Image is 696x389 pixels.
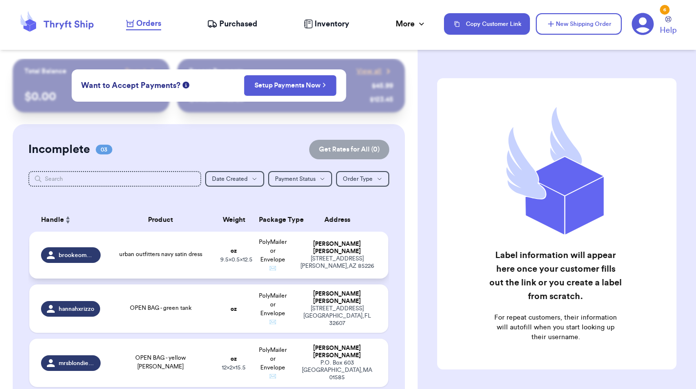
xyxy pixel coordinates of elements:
[259,293,287,325] span: PolyMailer or Envelope ✉️
[370,95,393,105] div: $ 123.45
[292,208,389,232] th: Address
[268,171,332,187] button: Payment Status
[28,142,90,157] h2: Incomplete
[660,24,676,36] span: Help
[214,208,253,232] th: Weight
[59,251,95,259] span: brookeomeara
[660,16,676,36] a: Help
[536,13,622,35] button: New Shipping Order
[632,13,654,35] a: 6
[81,80,180,91] span: Want to Accept Payments?
[660,5,670,15] div: 6
[298,290,377,305] div: [PERSON_NAME] [PERSON_NAME]
[205,171,264,187] button: Date Created
[119,251,202,257] span: urban outfitters navy satin dress
[136,18,161,29] span: Orders
[125,66,146,76] span: Payout
[126,18,161,30] a: Orders
[336,171,389,187] button: Order Type
[298,359,377,381] div: P.O. Box 603 [GEOGRAPHIC_DATA] , MA 01585
[220,257,253,262] span: 9.5 x 0.5 x 12.5
[259,239,287,271] span: PolyMailer or Envelope ✉️
[64,214,72,226] button: Sort ascending
[275,176,316,182] span: Payment Status
[212,176,248,182] span: Date Created
[130,305,191,311] span: OPEN BAG - green tank
[357,66,381,76] span: View all
[343,176,373,182] span: Order Type
[28,171,202,187] input: Search
[372,81,393,91] div: $ 45.99
[59,359,95,367] span: mrsblondiemcneil
[253,208,292,232] th: Package Type
[244,75,337,96] button: Setup Payments Now
[135,355,186,369] span: OPEN BAG - yellow [PERSON_NAME]
[298,240,377,255] div: [PERSON_NAME] [PERSON_NAME]
[222,365,246,370] span: 12 x 2 x 15.5
[231,248,237,254] strong: oz
[189,66,243,76] p: Recent Payments
[41,215,64,225] span: Handle
[259,347,287,379] span: PolyMailer or Envelope ✉️
[298,305,377,327] div: [STREET_ADDRESS] [GEOGRAPHIC_DATA] , FL 32607
[59,305,94,313] span: hannahxrizzo
[219,18,257,30] span: Purchased
[125,66,158,76] a: Payout
[357,66,393,76] a: View all
[489,313,622,342] p: For repeat customers, their information will autofill when you start looking up their username.
[298,255,377,270] div: [STREET_ADDRESS] [PERSON_NAME] , AZ 85226
[396,18,426,30] div: More
[207,18,257,30] a: Purchased
[489,248,622,303] h2: Label information will appear here once your customer fills out the link or you create a label fr...
[106,208,215,232] th: Product
[254,81,326,90] a: Setup Payments Now
[231,306,237,312] strong: oz
[96,145,112,154] span: 03
[231,356,237,362] strong: oz
[298,345,377,359] div: [PERSON_NAME] [PERSON_NAME]
[304,18,349,30] a: Inventory
[444,13,530,35] button: Copy Customer Link
[24,89,158,105] p: $ 0.00
[315,18,349,30] span: Inventory
[309,140,389,159] button: Get Rates for All (0)
[24,66,66,76] p: Total Balance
